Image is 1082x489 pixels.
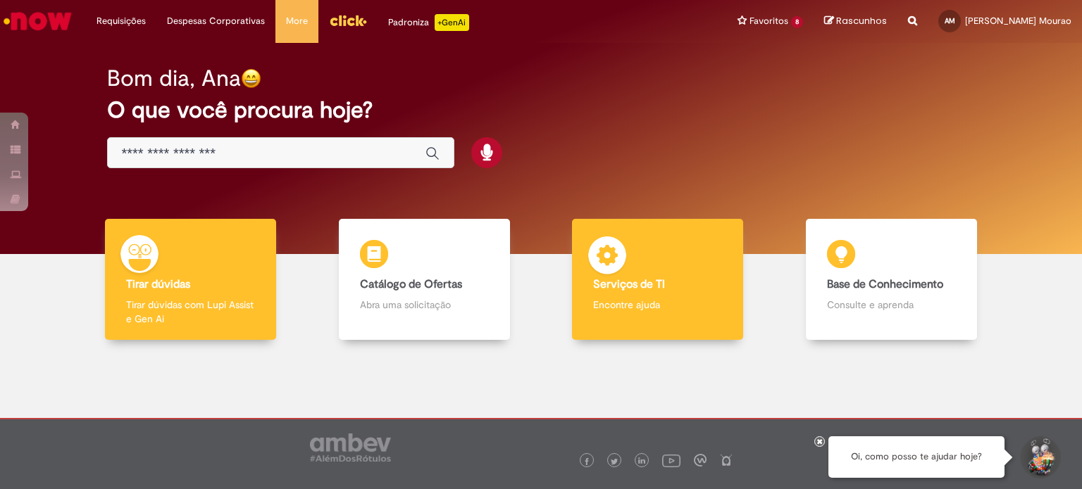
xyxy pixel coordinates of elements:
[827,277,943,291] b: Base de Conhecimento
[541,219,775,341] a: Serviços de TI Encontre ajuda
[329,10,367,31] img: click_logo_yellow_360x200.png
[126,277,190,291] b: Tirar dúvidas
[791,16,803,28] span: 8
[435,14,469,31] p: +GenAi
[593,277,665,291] b: Serviços de TI
[694,454,707,466] img: logo_footer_workplace.png
[638,457,645,466] img: logo_footer_linkedin.png
[824,15,887,28] a: Rascunhos
[286,14,308,28] span: More
[241,68,261,89] img: happy-face.png
[1,7,74,35] img: ServiceNow
[828,436,1005,478] div: Oi, como posso te ajudar hoje?
[611,458,618,465] img: logo_footer_twitter.png
[662,451,680,469] img: logo_footer_youtube.png
[360,298,489,312] p: Abra uma solicitação
[388,14,469,31] div: Padroniza
[167,14,265,28] span: Despesas Corporativas
[360,277,462,291] b: Catálogo de Ofertas
[126,298,255,326] p: Tirar dúvidas com Lupi Assist e Gen Ai
[1019,436,1061,478] button: Iniciar Conversa de Suporte
[310,433,391,462] img: logo_footer_ambev_rotulo_gray.png
[965,15,1071,27] span: [PERSON_NAME] Mourao
[836,14,887,27] span: Rascunhos
[593,298,722,312] p: Encontre ajuda
[720,454,733,466] img: logo_footer_naosei.png
[107,66,241,91] h2: Bom dia, Ana
[827,298,956,312] p: Consulte e aprenda
[945,16,955,25] span: AM
[308,219,542,341] a: Catálogo de Ofertas Abra uma solicitação
[583,458,590,465] img: logo_footer_facebook.png
[775,219,1009,341] a: Base de Conhecimento Consulte e aprenda
[74,219,308,341] a: Tirar dúvidas Tirar dúvidas com Lupi Assist e Gen Ai
[750,14,788,28] span: Favoritos
[97,14,146,28] span: Requisições
[107,98,976,122] h2: O que você procura hoje?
